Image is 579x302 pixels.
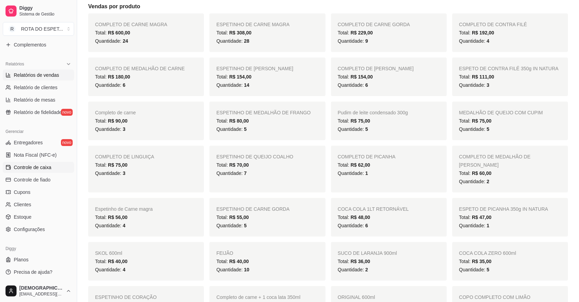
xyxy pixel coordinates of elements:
[123,267,125,272] span: 4
[9,25,15,32] span: R
[88,2,568,11] h5: Vendas por produto
[244,126,247,132] span: 5
[365,223,368,228] span: 6
[95,154,154,159] span: COMPLETO DE LINGUIÇA
[3,224,74,235] a: Configurações
[338,267,368,272] span: Quantidade:
[3,187,74,198] a: Cupons
[216,38,249,44] span: Quantidade:
[338,110,408,115] span: Pudim de leite condensado 300g
[472,215,492,220] span: R$ 47,00
[216,126,247,132] span: Quantidade:
[459,206,548,212] span: ESPETO DE PICANHA 350g IN NATURA
[3,3,74,19] a: DiggySistema de Gestão
[14,109,62,116] span: Relatório de fidelidade
[14,139,43,146] span: Entregadores
[459,215,492,220] span: Total:
[338,118,370,124] span: Total:
[3,199,74,210] a: Clientes
[108,215,127,220] span: R$ 56,00
[351,259,370,264] span: R$ 36,00
[123,82,125,88] span: 6
[459,170,492,176] span: Total:
[229,215,249,220] span: R$ 55,00
[216,170,247,176] span: Quantidade:
[459,294,530,300] span: COPO COMPLETO COM LIMÃO
[3,126,74,137] div: Gerenciar
[14,84,58,91] span: Relatório de clientes
[216,259,249,264] span: Total:
[95,250,122,256] span: SKOL 600ml
[95,30,130,35] span: Total:
[3,267,74,278] a: Precisa de ajuda?
[95,22,167,27] span: COMPLETO DE CARNE MAGRA
[14,226,45,233] span: Configurações
[19,11,71,17] span: Sistema de Gestão
[351,215,370,220] span: R$ 48,00
[108,74,130,80] span: R$ 180,00
[229,30,252,35] span: R$ 308,00
[338,22,410,27] span: COMPLETO DE CARNE GORDA
[216,250,233,256] span: FEIJÃO
[216,118,249,124] span: Total:
[108,30,130,35] span: R$ 600,00
[338,74,373,80] span: Total:
[3,243,74,254] div: Diggy
[365,38,368,44] span: 9
[338,82,368,88] span: Quantidade:
[459,259,492,264] span: Total:
[95,82,125,88] span: Quantidade:
[459,22,527,27] span: COMPLETO DE CONTRA FILÉ
[19,5,71,11] span: Diggy
[95,259,127,264] span: Total:
[459,38,489,44] span: Quantidade:
[338,66,414,71] span: COMPLETO DE [PERSON_NAME]
[123,170,125,176] span: 3
[108,162,127,168] span: R$ 75,00
[216,206,289,212] span: ESPETINHO DE CARNE GORDA
[95,294,157,300] span: ESPETINHO DE CORAÇÃO
[216,162,249,168] span: Total:
[216,267,249,272] span: Quantidade:
[14,269,52,275] span: Precisa de ajuda?
[108,259,127,264] span: R$ 40,00
[216,74,251,80] span: Total:
[338,223,368,228] span: Quantidade:
[459,250,516,256] span: COCA COLA ZERO 600ml
[3,149,74,160] a: Nota Fiscal (NFC-e)
[14,189,30,196] span: Cupons
[365,82,368,88] span: 6
[244,223,247,228] span: 5
[14,164,51,171] span: Controle de caixa
[338,154,396,159] span: COMPLETO DE PICANHA
[459,126,489,132] span: Quantidade:
[459,74,494,80] span: Total:
[472,74,494,80] span: R$ 111,00
[459,30,494,35] span: Total:
[216,82,249,88] span: Quantidade:
[95,215,127,220] span: Total:
[21,25,63,32] div: ROTA DO ESPET ...
[14,72,59,79] span: Relatórios de vendas
[459,154,530,168] span: COMPLETO DE MEDALHÃO DE [PERSON_NAME]
[459,179,489,184] span: Quantidade:
[19,291,63,297] span: [EMAIL_ADDRESS][DOMAIN_NAME]
[14,176,51,183] span: Controle de fiado
[95,223,125,228] span: Quantidade:
[365,267,368,272] span: 2
[338,38,368,44] span: Quantidade:
[487,179,489,184] span: 2
[216,110,311,115] span: ESPETINHO DE MEDALHÃO DE FRANGO
[95,170,125,176] span: Quantidade:
[472,30,494,35] span: R$ 192,00
[95,118,127,124] span: Total:
[216,215,249,220] span: Total:
[459,110,543,115] span: MEDALHÃO DE QUEIJO COM CUPIM
[244,38,249,44] span: 28
[338,206,409,212] span: COCA COLA 1LT RETORNÁVEL
[19,285,63,291] span: [DEMOGRAPHIC_DATA]
[123,38,128,44] span: 24
[14,96,55,103] span: Relatório de mesas
[95,162,127,168] span: Total:
[229,74,252,80] span: R$ 154,00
